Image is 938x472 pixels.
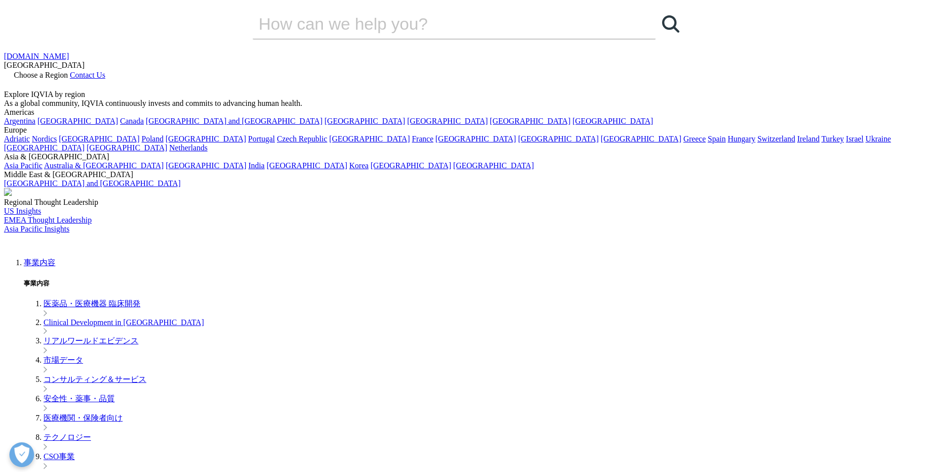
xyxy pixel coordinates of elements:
[349,161,368,170] a: Korea
[44,318,204,327] a: Clinical Development in [GEOGRAPHIC_DATA]
[573,117,653,125] a: [GEOGRAPHIC_DATA]
[141,135,163,143] a: Poland
[4,216,91,224] a: EMEA Thought Leadership
[166,135,246,143] a: [GEOGRAPHIC_DATA]
[248,135,275,143] a: Portugal
[146,117,322,125] a: [GEOGRAPHIC_DATA] and [GEOGRAPHIC_DATA]
[70,71,105,79] a: Contact Us
[44,452,75,461] a: CSO事業
[601,135,681,143] a: [GEOGRAPHIC_DATA]
[44,336,138,345] a: リアルワールドエビデンス
[708,135,725,143] a: Spain
[4,143,85,152] a: [GEOGRAPHIC_DATA]
[44,375,146,383] a: コンサルティング＆サービス
[44,394,115,403] a: 安全性・薬事・品質
[758,135,795,143] a: Switzerland
[407,117,488,125] a: [GEOGRAPHIC_DATA]
[821,135,844,143] a: Turkey
[248,161,265,170] a: India
[4,188,12,196] img: 2093_analyzing-data-using-big-screen-display-and-laptop.png
[4,126,934,135] div: Europe
[169,143,207,152] a: Netherlands
[412,135,434,143] a: France
[4,90,934,99] div: Explore IQVIA by region
[38,117,118,125] a: [GEOGRAPHIC_DATA]
[4,225,69,233] a: Asia Pacific Insights
[44,414,123,422] a: 医療機関・保険者向け
[44,299,140,308] a: 医薬品・医療機器 臨床開発
[44,433,91,441] a: テクノロジー
[59,135,139,143] a: [GEOGRAPHIC_DATA]
[846,135,864,143] a: Israel
[24,258,55,267] a: 事業内容
[4,198,934,207] div: Regional Thought Leadership
[87,143,167,152] a: [GEOGRAPHIC_DATA]
[324,117,405,125] a: [GEOGRAPHIC_DATA]
[4,108,934,117] div: Americas
[4,99,934,108] div: As a global community, IQVIA continuously invests and commits to advancing human health.
[4,207,41,215] a: US Insights
[453,161,534,170] a: [GEOGRAPHIC_DATA]
[4,52,69,60] a: [DOMAIN_NAME]
[865,135,891,143] a: Ukraine
[253,9,627,39] input: 検索する
[277,135,327,143] a: Czech Republic
[518,135,599,143] a: [GEOGRAPHIC_DATA]
[728,135,756,143] a: Hungary
[44,161,164,170] a: Australia & [GEOGRAPHIC_DATA]
[24,279,934,288] h5: 事業内容
[120,117,144,125] a: Canada
[32,135,57,143] a: Nordics
[662,15,679,33] svg: Search
[44,356,83,364] a: 市場データ
[656,9,685,39] a: 検索する
[4,61,934,70] div: [GEOGRAPHIC_DATA]
[797,135,819,143] a: Ireland
[166,161,246,170] a: [GEOGRAPHIC_DATA]
[436,135,516,143] a: [GEOGRAPHIC_DATA]
[370,161,451,170] a: [GEOGRAPHIC_DATA]
[329,135,410,143] a: [GEOGRAPHIC_DATA]
[4,179,180,188] a: [GEOGRAPHIC_DATA] and [GEOGRAPHIC_DATA]
[4,152,934,161] div: Asia & [GEOGRAPHIC_DATA]
[4,170,934,179] div: Middle East & [GEOGRAPHIC_DATA]
[4,135,30,143] a: Adriatic
[4,117,36,125] a: Argentina
[14,71,68,79] span: Choose a Region
[4,161,43,170] a: Asia Pacific
[490,117,571,125] a: [GEOGRAPHIC_DATA]
[683,135,706,143] a: Greece
[267,161,347,170] a: [GEOGRAPHIC_DATA]
[9,442,34,467] button: 優先設定センターを開く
